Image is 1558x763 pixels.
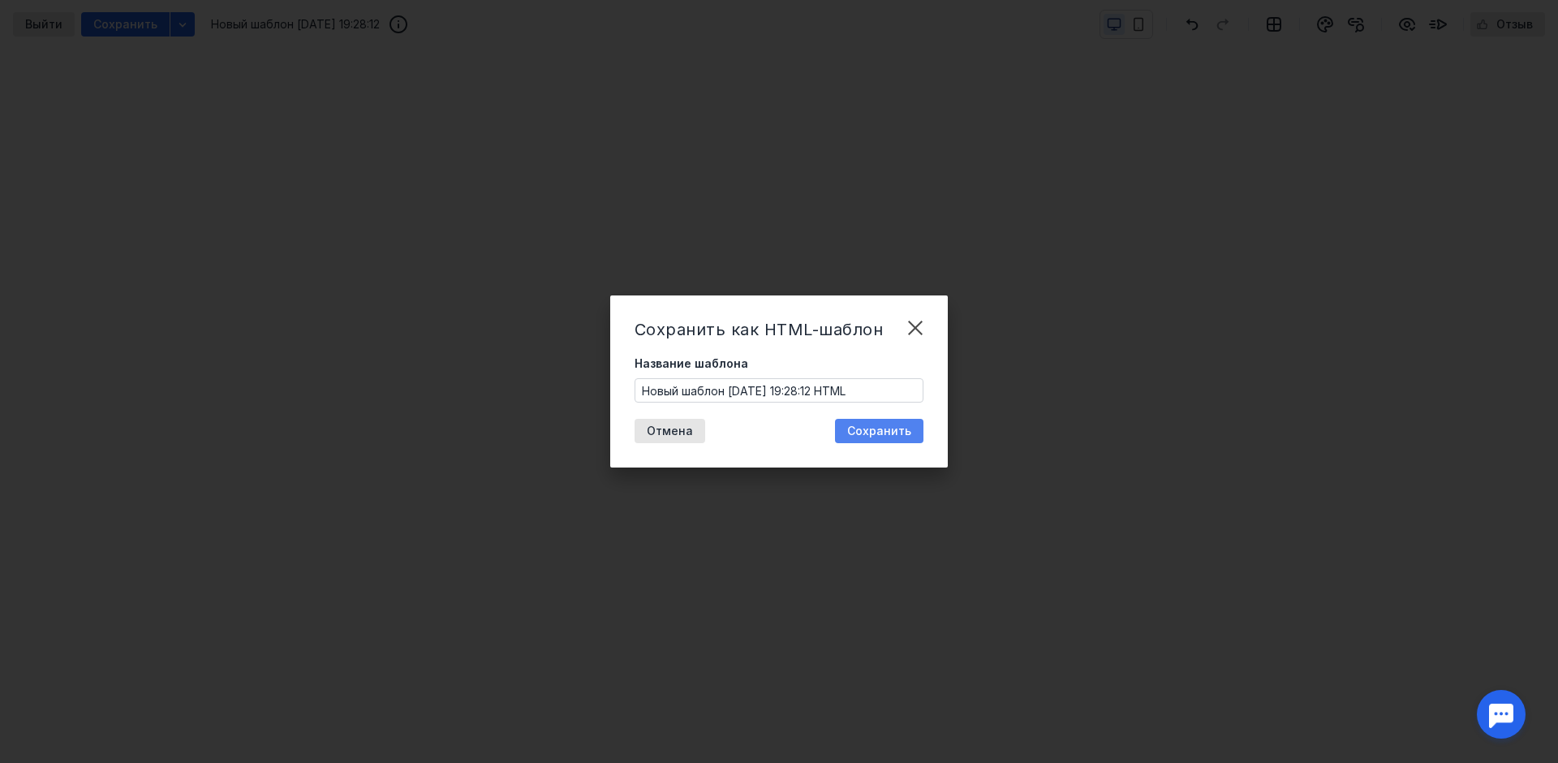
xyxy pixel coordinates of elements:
[647,425,693,438] span: Отмена
[635,356,748,372] span: Название шаблона
[835,419,923,443] button: Сохранить
[847,425,911,438] span: Сохранить
[635,419,705,443] button: Отмена
[635,320,884,339] span: Сохранить как HTML-шаблон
